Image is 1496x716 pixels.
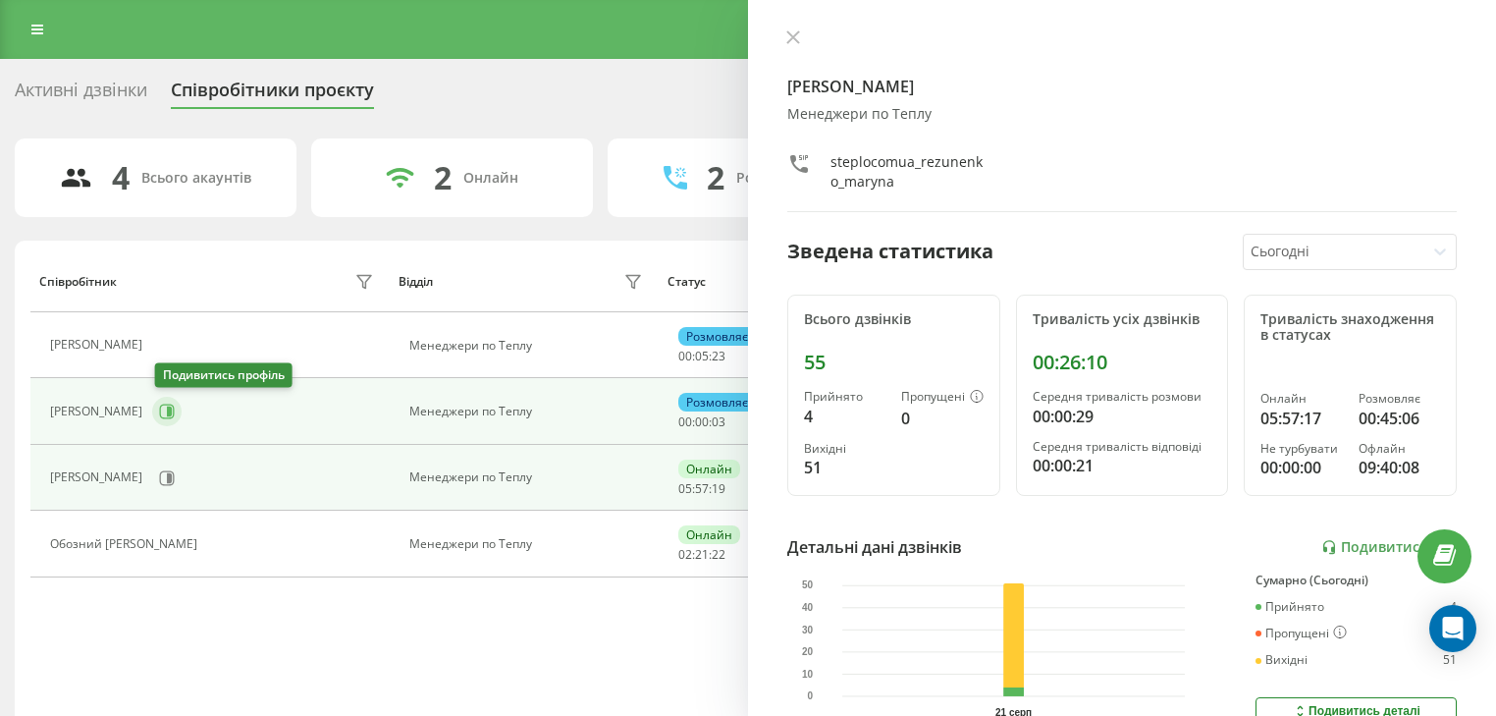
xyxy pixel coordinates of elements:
div: 05:57:17 [1260,407,1342,430]
div: Подивитись профіль [155,363,293,388]
span: 00 [678,348,692,364]
span: 00 [678,413,692,430]
div: Співробітники проєкту [171,80,374,110]
div: 00:00:21 [1033,454,1212,477]
div: 00:00:00 [1260,456,1342,479]
div: Менеджери по Теплу [409,470,648,484]
div: : : [678,548,725,562]
div: Офлайн [1359,442,1440,456]
div: Співробітник [39,275,117,289]
div: 4 [1450,600,1457,614]
div: 51 [804,456,885,479]
div: 0 [901,407,984,430]
span: 05 [678,480,692,497]
div: 00:26:10 [1033,351,1212,374]
div: Прийнято [804,390,885,404]
div: : : [678,350,725,363]
div: Онлайн [678,460,740,478]
div: Середня тривалість відповіді [1033,440,1212,454]
span: 23 [712,348,725,364]
div: Сумарно (Сьогодні) [1256,574,1457,587]
div: 4 [804,405,885,428]
div: 00:00:29 [1033,405,1212,428]
span: 05 [695,348,709,364]
div: Розмовляє [678,327,756,346]
div: Тривалість усіх дзвінків [1033,311,1212,328]
div: Зведена статистика [787,237,993,266]
div: : : [678,415,725,429]
div: Обозний [PERSON_NAME] [50,537,202,551]
div: Всього дзвінків [804,311,984,328]
div: [PERSON_NAME] [50,470,147,484]
text: 50 [802,580,814,591]
div: Розмовляють [736,170,831,187]
div: Менеджери по Теплу [409,405,648,418]
div: Менеджери по Теплу [409,537,648,551]
div: Пропущені [901,390,984,406]
span: 00 [695,413,709,430]
div: 2 [707,159,724,196]
text: 0 [808,690,814,701]
text: 10 [802,669,814,680]
span: 02 [678,546,692,563]
div: 55 [804,351,984,374]
div: Статус [668,275,706,289]
div: [PERSON_NAME] [50,338,147,352]
div: 09:40:08 [1359,456,1440,479]
div: Розмовляє [678,393,756,412]
div: Середня тривалість розмови [1033,390,1212,404]
div: Розмовляє [1359,392,1440,406]
div: Онлайн [463,170,518,187]
div: steplocomua_rezunenko_maryna [830,152,985,192]
text: 40 [802,602,814,613]
div: Вихідні [1256,653,1308,667]
span: 19 [712,480,725,497]
div: Всього акаунтів [141,170,251,187]
span: 22 [712,546,725,563]
div: 00:45:06 [1359,407,1440,430]
span: 57 [695,480,709,497]
div: 2 [434,159,452,196]
span: 21 [695,546,709,563]
div: Онлайн [1260,392,1342,406]
div: Детальні дані дзвінків [787,535,962,559]
div: Активні дзвінки [15,80,147,110]
div: Тривалість знаходження в статусах [1260,311,1440,345]
div: Прийнято [1256,600,1324,614]
div: Менеджери по Теплу [409,339,648,353]
div: 51 [1443,653,1457,667]
h4: [PERSON_NAME] [787,75,1457,98]
a: Подивитись звіт [1321,539,1457,556]
div: Пропущені [1256,626,1347,641]
text: 30 [802,625,814,635]
div: Open Intercom Messenger [1429,605,1476,652]
div: : : [678,482,725,496]
div: Менеджери по Теплу [787,106,1457,123]
span: 03 [712,413,725,430]
text: 20 [802,646,814,657]
div: Не турбувати [1260,442,1342,456]
div: [PERSON_NAME] [50,405,147,418]
div: Онлайн [678,525,740,544]
div: 4 [112,159,130,196]
div: Вихідні [804,442,885,456]
div: Відділ [399,275,433,289]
